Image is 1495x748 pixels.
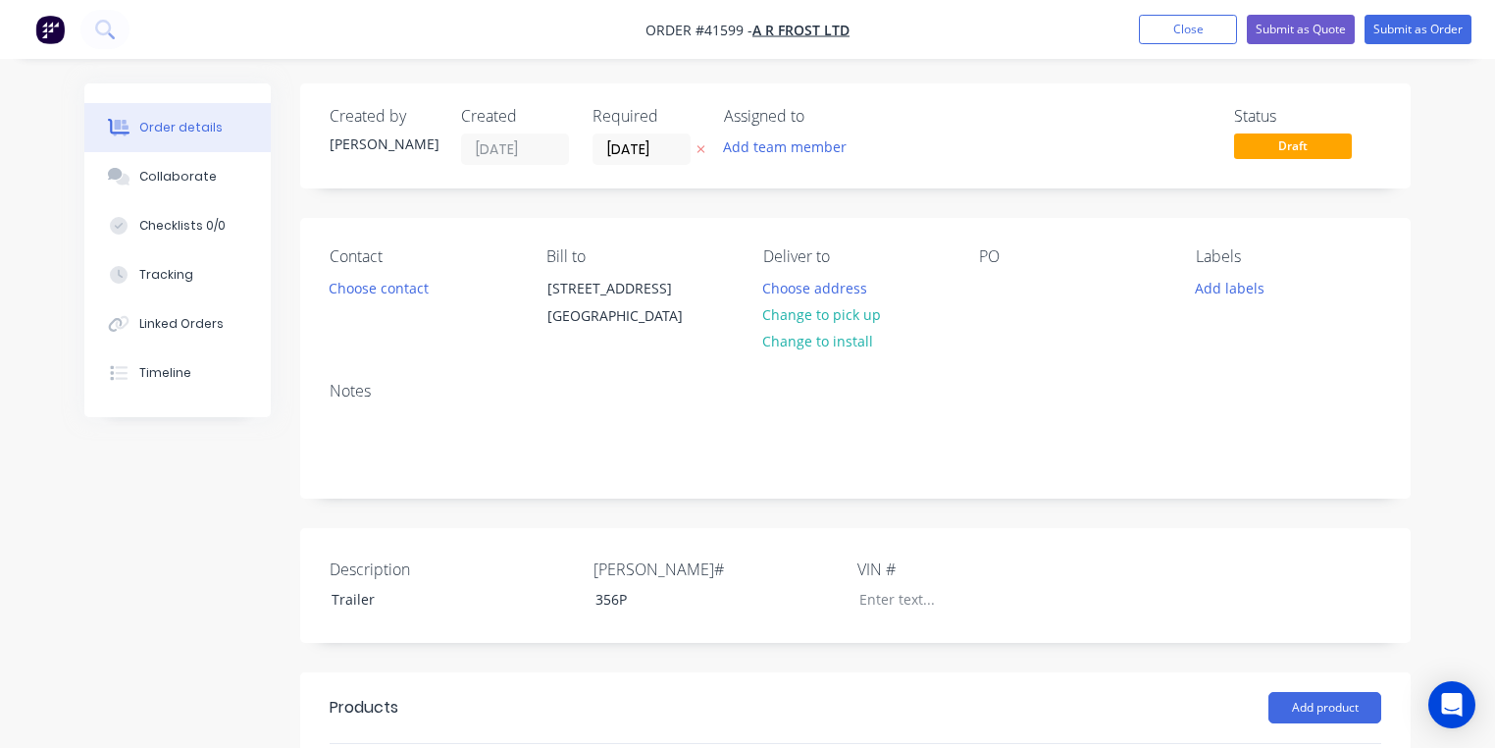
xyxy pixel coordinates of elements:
[751,301,891,328] button: Change to pick up
[1196,247,1381,266] div: Labels
[752,21,850,39] a: A R Frost LTD
[139,168,217,186] div: Collaborate
[84,201,271,250] button: Checklists 0/0
[84,348,271,398] button: Timeline
[1139,15,1237,44] button: Close
[1428,681,1475,728] div: Open Intercom Messenger
[461,107,569,126] div: Created
[84,250,271,299] button: Tracking
[724,134,857,160] button: Add team member
[593,107,700,126] div: Required
[84,103,271,152] button: Order details
[319,274,439,300] button: Choose contact
[316,585,561,614] div: Trailer
[979,247,1164,266] div: PO
[139,315,224,333] div: Linked Orders
[1185,274,1275,300] button: Add labels
[1268,692,1381,723] button: Add product
[1234,107,1381,126] div: Status
[713,134,857,160] button: Add team member
[330,696,398,720] div: Products
[330,134,438,154] div: [PERSON_NAME]
[35,15,65,44] img: Factory
[1365,15,1471,44] button: Submit as Order
[531,274,727,337] div: [STREET_ADDRESS][GEOGRAPHIC_DATA]
[330,382,1381,401] div: Notes
[139,266,193,284] div: Tracking
[580,585,825,614] div: 356P
[546,247,732,266] div: Bill to
[84,299,271,348] button: Linked Orders
[330,107,438,126] div: Created by
[763,247,949,266] div: Deliver to
[645,21,752,39] span: Order #41599 -
[547,275,710,302] div: [STREET_ADDRESS]
[139,119,223,136] div: Order details
[330,247,515,266] div: Contact
[724,107,920,126] div: Assigned to
[857,558,1103,581] label: VIN #
[751,274,877,300] button: Choose address
[547,302,710,330] div: [GEOGRAPHIC_DATA]
[139,364,191,382] div: Timeline
[751,328,883,354] button: Change to install
[1234,134,1352,158] span: Draft
[1247,15,1355,44] button: Submit as Quote
[139,217,226,235] div: Checklists 0/0
[84,152,271,201] button: Collaborate
[330,558,575,581] label: Description
[593,558,839,581] label: [PERSON_NAME]#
